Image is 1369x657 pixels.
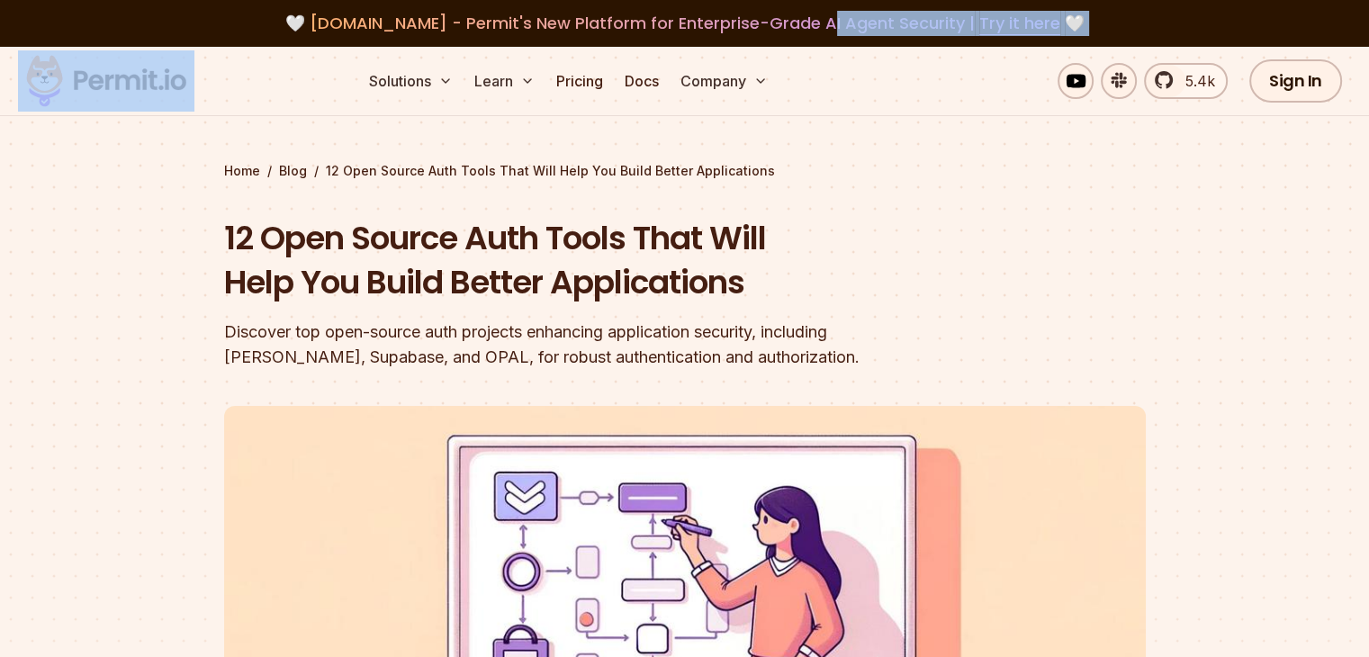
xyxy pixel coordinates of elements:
button: Company [673,63,775,99]
a: Sign In [1249,59,1342,103]
div: Discover top open-source auth projects enhancing application security, including [PERSON_NAME], S... [224,319,915,370]
div: / / [224,162,1146,180]
a: Pricing [549,63,610,99]
h1: 12 Open Source Auth Tools That Will Help You Build Better Applications [224,216,915,305]
div: 🤍 🤍 [43,11,1326,36]
a: 5.4k [1144,63,1228,99]
a: Blog [279,162,307,180]
a: Docs [617,63,666,99]
button: Learn [467,63,542,99]
span: [DOMAIN_NAME] - Permit's New Platform for Enterprise-Grade AI Agent Security | [310,12,1060,34]
a: Try it here [979,12,1060,35]
a: Home [224,162,260,180]
button: Solutions [362,63,460,99]
img: Permit logo [18,50,194,112]
span: 5.4k [1175,70,1215,92]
